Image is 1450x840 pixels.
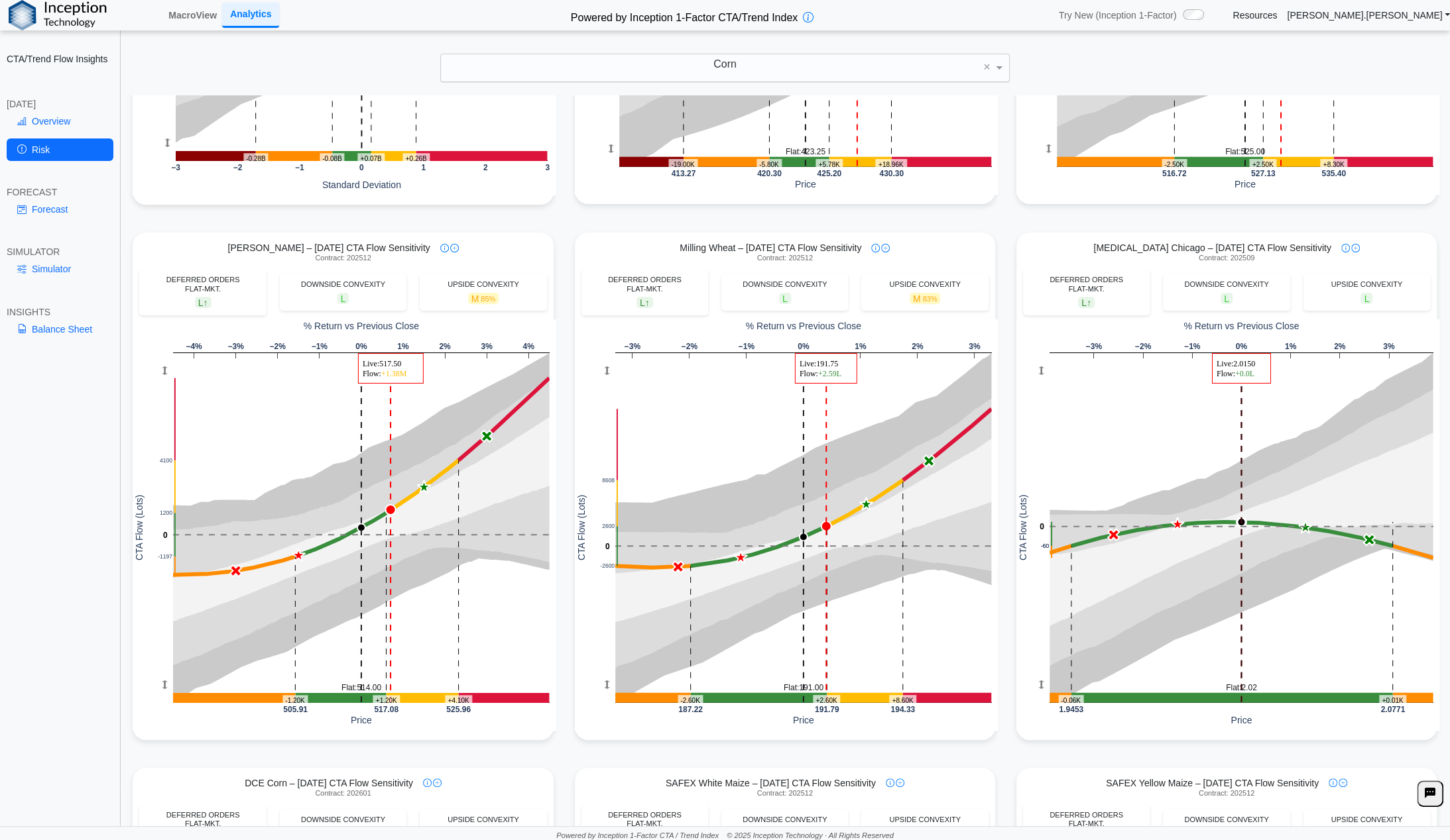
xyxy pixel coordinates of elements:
[1030,811,1143,828] div: DEFERRED ORDERS FLAT-MKT.
[227,242,430,254] span: [PERSON_NAME] – [DATE] CTA Flow Sensitivity
[983,61,991,73] span: ×
[728,815,841,824] div: DOWNSIDE CONVEXITY
[7,198,113,221] a: Forecast
[1341,244,1350,252] img: info-icon.svg
[222,3,279,27] a: Analytics
[1287,9,1450,21] a: [PERSON_NAME].[PERSON_NAME]
[896,778,904,787] img: plus-icon.svg
[757,789,813,798] span: Contract: 202512
[1351,244,1360,252] img: plus-icon.svg
[7,318,113,341] a: Balance Sheet
[146,276,259,293] div: DEFERRED ORDERS FLAT-MKT.
[1106,777,1319,789] span: SAFEX Yellow Maize – [DATE] CTA Flow Sensitivity
[433,778,442,787] img: plus-icon.svg
[1199,254,1254,262] span: Contract: 202509
[426,815,540,824] div: UPSIDE CONVEXITY
[680,242,861,254] span: Milling Wheat – [DATE] CTA Flow Sensitivity
[713,58,737,70] span: Corn
[1199,789,1254,798] span: Contract: 202512
[468,293,499,304] span: M
[315,254,371,262] span: Contract: 202512
[195,297,211,308] span: L
[7,110,113,132] a: Overview
[1170,815,1283,824] div: DOWNSIDE CONVEXITY
[1329,778,1337,787] img: info-icon.svg
[481,295,495,303] span: 85%
[440,244,449,252] img: info-icon.svg
[245,777,413,789] span: DCE Corn – [DATE] CTA Flow Sensitivity
[426,280,540,289] div: UPSIDE CONVEXITY
[636,297,653,308] span: L
[1087,297,1091,308] span: ↑
[286,815,400,824] div: DOWNSIDE CONVEXITY
[7,186,113,198] div: FORECAST
[1339,778,1347,787] img: plus-icon.svg
[728,280,841,289] div: DOWNSIDE CONVEXITY
[886,778,894,787] img: info-icon.svg
[7,98,113,110] div: [DATE]
[423,778,432,787] img: info-icon.svg
[1078,297,1095,308] span: L
[757,254,813,262] span: Contract: 202512
[1059,9,1177,21] span: Try New (Inception 1-Factor)
[1360,293,1372,304] span: L
[868,280,981,289] div: UPSIDE CONVEXITY
[868,815,981,824] div: UPSIDE CONVEXITY
[1030,276,1143,293] div: DEFERRED ORDERS FLAT-MKT.
[779,293,791,304] span: L
[666,777,876,789] span: SAFEX White Maize – [DATE] CTA Flow Sensitivity
[7,258,113,280] a: Simulator
[588,276,701,293] div: DEFERRED ORDERS FLAT-MKT.
[450,244,459,252] img: plus-icon.svg
[204,297,208,308] span: ↑
[146,811,259,828] div: DEFERRED ORDERS FLAT-MKT.
[7,306,113,318] div: INSIGHTS
[1093,242,1331,254] span: [MEDICAL_DATA] Chicago – [DATE] CTA Flow Sensitivity
[922,295,937,303] span: 83%
[910,293,941,304] span: M
[1310,815,1423,824] div: UPSIDE CONVEXITY
[1233,9,1277,21] a: Resources
[881,244,890,252] img: plus-icon.svg
[286,280,400,289] div: DOWNSIDE CONVEXITY
[1170,280,1283,289] div: DOWNSIDE CONVEXITY
[337,293,349,304] span: L
[7,246,113,258] div: SIMULATOR
[566,6,803,25] h2: Powered by Inception 1-Factor CTA/Trend Index
[588,811,701,828] div: DEFERRED ORDERS FLAT-MKT.
[871,244,880,252] img: info-icon.svg
[1221,293,1233,304] span: L
[163,4,222,26] a: MacroView
[7,53,113,65] h2: CTA/Trend Flow Insights
[981,54,993,81] span: Clear value
[315,789,371,798] span: Contract: 202601
[7,138,113,161] a: Risk
[645,297,650,308] span: ↑
[1310,280,1423,289] div: UPSIDE CONVEXITY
